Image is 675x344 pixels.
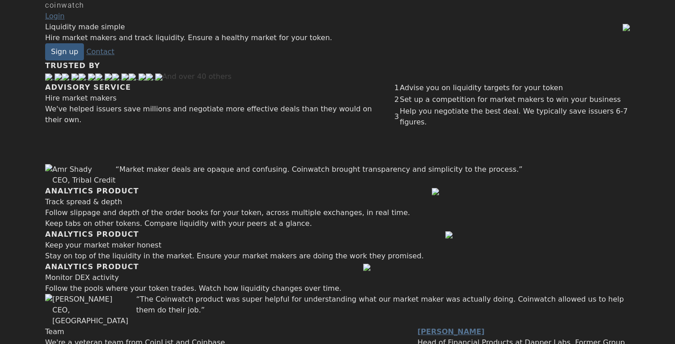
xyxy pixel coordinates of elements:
div: Team [45,326,388,337]
div: Stay on top of the liquidity in the market. Ensure your market makers are doing the work they pro... [45,251,424,261]
img: celo_logo_white-d3789a72d9a2589e63755756b2f3e39d3a65aa0e5071aa52a9ab73c35fe46dca.svg [62,73,69,81]
img: harry_halpin_headshot-6ba8aea178efc5a24263dc9e291ef86450791e1d5e182c90d06f2d8d615093f7.jpg [45,294,52,326]
a: Contact [86,47,114,56]
img: header_image-4c536081b868ff06617a9745a70531a2ed2b6ca29358ffb98a39b63ccd39795a.png [623,24,630,31]
div: Track spread & depth [45,197,410,207]
span: ANALYTICS PRODUCT [45,187,139,195]
div: Follow slippage and depth of the order books for your token, across multiple exchanges, in real t... [45,207,410,229]
img: optimism_logo_white-8e9d63c5aa0537d6ed7b74258619fac69819c0c6c94301f7c1501b4ac9f51907.svg [45,73,52,81]
img: ribbon_logo_white-7d3118bd2a84f99ee21985cd79419e7849142b0d5fcaac96e2d84ef1504fe7d8.svg [112,73,119,81]
img: depth_chart-a1c0106d7d80a6fb94d08ba8d803c66f32329258543f0d8926200b6591e2d7de.png [445,231,453,239]
div: Advise you on liquidity targets for your token [400,83,563,93]
img: tribal_logo-0cbe8a32ecb6ac2bd597b9391c241f72cd62864719316f1c7c5c0d0c345a2dfe.svg [155,73,162,81]
img: avalanche_logo-d47eda9f781d77687dc3297d7507ed9fdc521410cbf92d830b3a44d6e619351b.svg [88,73,95,81]
div: 3 [394,111,399,122]
img: blur_logo-7cea3b96a95eed002a0d7740b13be0ce912c2c80ab0ed123cd5647a5644bd41c.png [105,73,112,81]
img: blur_logo_white-f377e42edadfc89704fff2a46a1cd43a6805c12a275f83f29a6fa53a9dfeac97.png [95,73,102,81]
a: [PERSON_NAME] [417,326,630,337]
div: [PERSON_NAME] [52,294,136,305]
div: Sign up [51,46,78,57]
div: CEO, [GEOGRAPHIC_DATA] [52,305,136,326]
div: 1 [394,83,399,93]
img: optimism_logo-45edccc43eeef8237056d4bce0e8af2fabf0918eb6384f76487863878d78e385.svg [55,73,62,81]
img: bid_ask_spread_ratios_chart-52669b8dfd3d1cab94c9ad693a1900ed234058dc431f00fe271926348add7a8e.png [432,188,439,195]
img: celo_logo-f971a049c8cf92cecbe96191b0b8ea7fc2f43e3ccbd67d4013176a55fe4adc7a.svg [71,73,79,81]
img: avalanche_logo_white-2ca853a94117896677987424be7aa0dd4bca54619576b90e4f4e313a8702f4a9.svg [79,73,86,81]
div: Hire market makers [45,93,372,104]
div: Keep tabs on other tokens. Compare liquidity with your peers at a glance. [45,218,410,229]
div: Help you negotiate the best deal. We typically save issuers 6-7 figures. [400,106,629,128]
div: We've helped issuers save millions and negotiate more effective deals than they would on their own. [45,104,372,125]
span: ADVISORY SERVICE [45,83,131,92]
div: Keep your market maker honest [45,240,424,251]
div: “Market maker deals are opaque and confusing. Coinwatch brought transparency and simplicity to th... [116,164,522,186]
span: ANALYTICS PRODUCT [45,262,139,271]
a: Sign up [45,43,84,60]
div: CEO, Tribal Credit [52,175,116,186]
img: amr_shady_headshot-46379dc3a98939006fa4f647827f79bed133d6fc030c263a633c5946bab6ac8e.jpg [45,164,52,186]
img: ribbon_logo-2bda4d9e05f3d8d624680de4677d105d19c0331173bb2b20ffda0e3f54d0370c.svg [121,73,129,81]
span: TRUSTED BY [45,61,100,70]
div: Hire market makers and track liquidity. Ensure a healthy market for your token. [45,32,623,43]
div: Set up a competition for market makers to win your business [400,94,621,105]
div: “The Coinwatch product was super helpful for understanding what our market maker was actually doi... [136,294,630,326]
div: Amr Shady [52,164,116,175]
div: Monitor DEX activity [45,272,342,283]
img: total_value_locked_chart-df5311699a076e05c00891f785e294ec1390fa603ba8f3fbfc46bf7f68dbddf8.png [363,264,370,271]
div: 2 [394,94,399,105]
div: Follow the pools where your token trades. Watch how liquidity changes over time. [45,283,342,294]
img: tribal_logo_white-f69c3bbc34aac9fc609d38c58a20bca1a072555966fa2d818f0e1e04fb31ba28.svg [146,73,153,81]
a: Login [45,12,65,20]
img: goldfinch_logo_white-f282db2399d821c7810c404db36ed6255bcc52476d0ab80f49fe60d05dcb4ffd.svg [129,73,136,81]
div: And over 40 others [162,71,232,82]
span: ANALYTICS PRODUCT [45,230,139,239]
img: goldfinch_logo-f93c36be430a5cac8a6da42d4a977664074fb6fe99d1cfa7c9349f625d8bb581.svg [139,73,146,81]
div: Liquidity made simple [45,22,623,32]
